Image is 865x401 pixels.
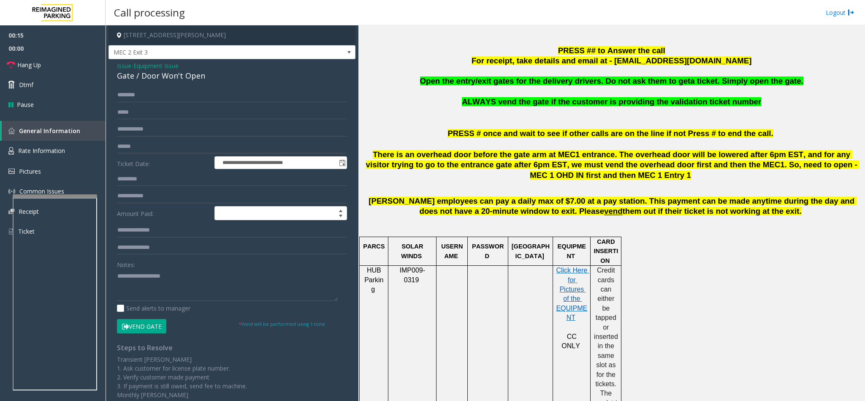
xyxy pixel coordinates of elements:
span: Increase value [335,207,347,213]
span: SOLAR WINDS [401,243,425,259]
span: them out if their ticket is not working at the exit [623,207,800,216]
button: Vend Gate [117,319,166,333]
span: PRESS ## to Answer the call [558,46,665,55]
span: Common Issues [19,187,64,195]
span: For receipt, take details and email at - [EMAIL_ADDRESS][DOMAIN_NAME] [472,56,751,65]
span: HUB Parking [364,267,383,293]
small: Vend will be performed using 1 tone [239,321,325,327]
img: 'icon' [8,128,15,134]
span: PARCS [363,243,385,250]
span: vend [604,207,623,216]
label: Amount Paid: [115,206,212,221]
label: Send alerts to manager [117,304,190,313]
span: Decrease value [335,213,347,220]
img: 'icon' [8,188,15,195]
span: There is an overhead door before the gate arm at MEC1 entrance. The overhead door will be lowered... [366,150,860,180]
span: Open the entry/exit gates for the delivery drivers. Do not ask them to get [420,76,691,85]
img: logout [848,8,854,17]
span: . [799,207,801,216]
img: 'icon' [8,228,14,235]
span: Pause [17,100,34,109]
span: MEC 2 Exit 3 [109,46,306,59]
span: CC ONLY [561,333,580,349]
span: Equipment Issue [133,61,179,70]
span: IMP009-0319 [400,267,425,283]
span: General Information [19,127,80,135]
span: ALWAYS vend the gate if the customer is providing the validation ticket number [462,97,761,106]
span: Pictures [19,167,41,175]
h3: Call processing [110,2,189,23]
span: Issue [117,61,131,70]
span: - [131,62,179,70]
span: Hang Up [17,60,41,69]
span: PRESS # once and wait to see if other calls are on the line if not Press # to end the call. [447,129,773,138]
label: Notes: [117,257,135,269]
span: PASSWORD [472,243,504,259]
span: USERNAME [441,243,463,259]
span: Rate Information [18,147,65,155]
h4: Steps to Resolve [117,344,347,352]
img: 'icon' [8,147,14,155]
span: CARD INSERTION [594,238,618,264]
img: 'icon' [8,169,15,174]
span: EQUIPMENT [558,243,586,259]
span: [PERSON_NAME] employees can pay a daily max of $7.00 at a pay station. This payment can be made a... [369,196,857,216]
span: Dtmf [19,80,33,89]
a: General Information [2,121,106,141]
span: Toggle popup [337,157,347,169]
a: Logout [826,8,854,17]
img: 'icon' [8,209,14,214]
a: Click Here for Pictures of the EQUIPMENT [556,267,589,321]
span: [GEOGRAPHIC_DATA] [512,243,550,259]
span: a ticket. Simply open the gate. [690,76,803,85]
div: Gate / Door Won't Open [117,70,347,82]
label: Ticket Date: [115,156,212,169]
h4: [STREET_ADDRESS][PERSON_NAME] [108,25,355,45]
